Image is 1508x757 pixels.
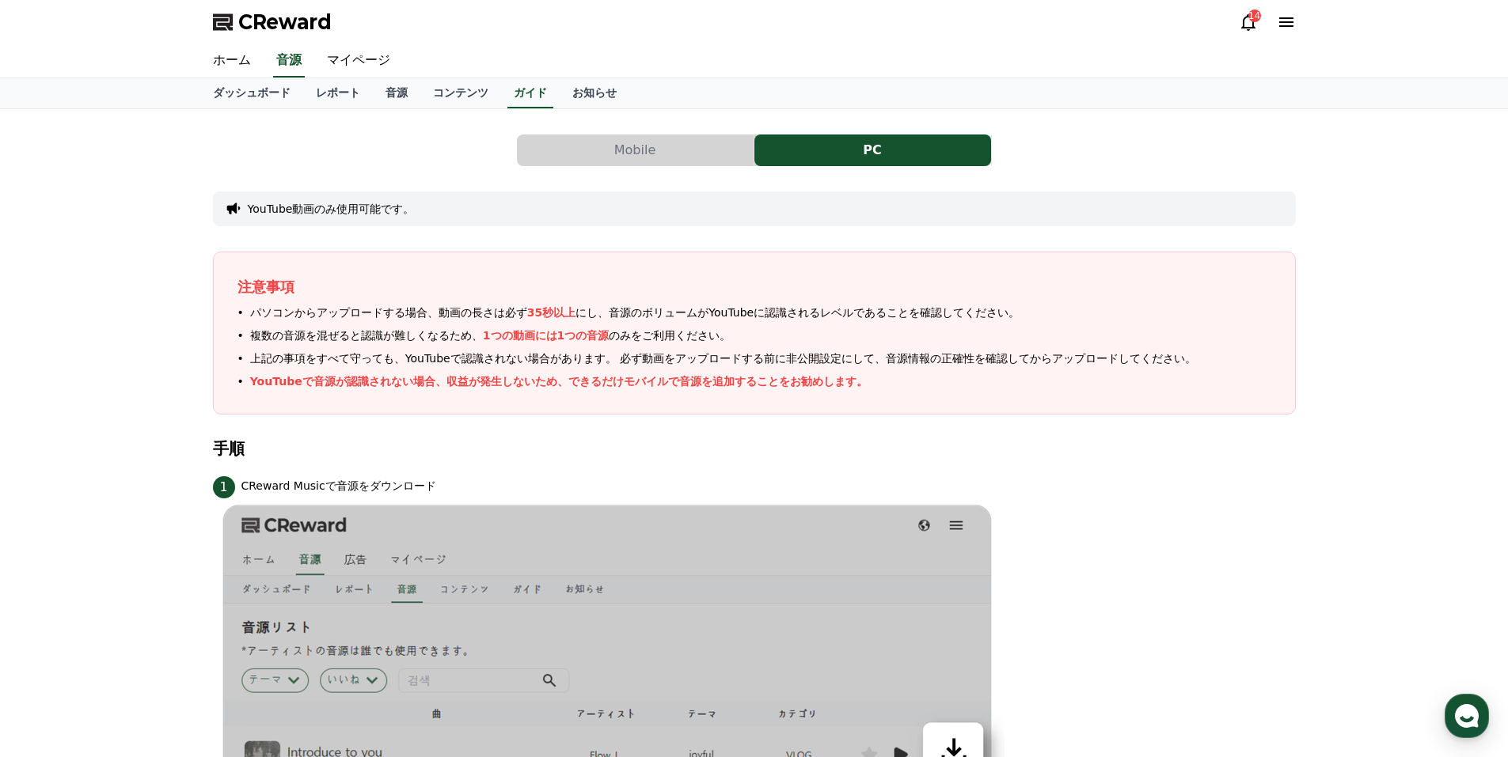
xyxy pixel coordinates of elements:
[507,78,553,108] a: ガイド
[560,78,629,108] a: お知らせ
[303,78,373,108] a: レポート
[483,329,609,342] span: 1つの動画には1つの音源
[1239,13,1258,32] a: 14
[754,134,992,166] a: PC
[314,44,403,78] a: マイページ
[238,9,332,35] span: CReward
[517,134,754,166] a: Mobile
[250,327,731,344] span: 複数の音源を混ぜると認識が難しくなるため、 のみをご利用ください。
[517,134,754,166] button: Mobile
[248,201,415,217] button: YouTube動画のみ使用可能です。
[200,78,303,108] a: ダッシュボード
[1248,9,1261,22] div: 14
[200,44,264,78] a: ホーム
[886,352,974,365] span: 音源情報の正確性
[250,350,1196,367] span: 上記の事項をすべて守っても、YouTubeで認識されない場合があります。 必ず動画をアップロードする前に非公開設定にして、 を確認してからアップロードしてください。
[213,9,332,35] a: CReward
[213,476,235,498] span: 1
[420,78,501,108] a: コンテンツ
[250,373,868,390] p: YouTubeで音源が認識されない場合、収益が発生しないため、できるだけモバイルで音源を追加することをお勧めします。
[250,305,1020,321] span: パソコンからアップロードする場合、動画の長さは必ず にし、音源のボリュームがYouTubeに認識されるレベルであることを確認してください。
[527,306,575,319] span: 35秒以上
[213,440,1296,457] h4: 手順
[237,276,1271,298] p: 注意事項
[273,44,305,78] a: 音源
[373,78,420,108] a: 音源
[754,134,991,166] button: PC
[241,478,436,494] p: CReward Musicで音源をダウンロード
